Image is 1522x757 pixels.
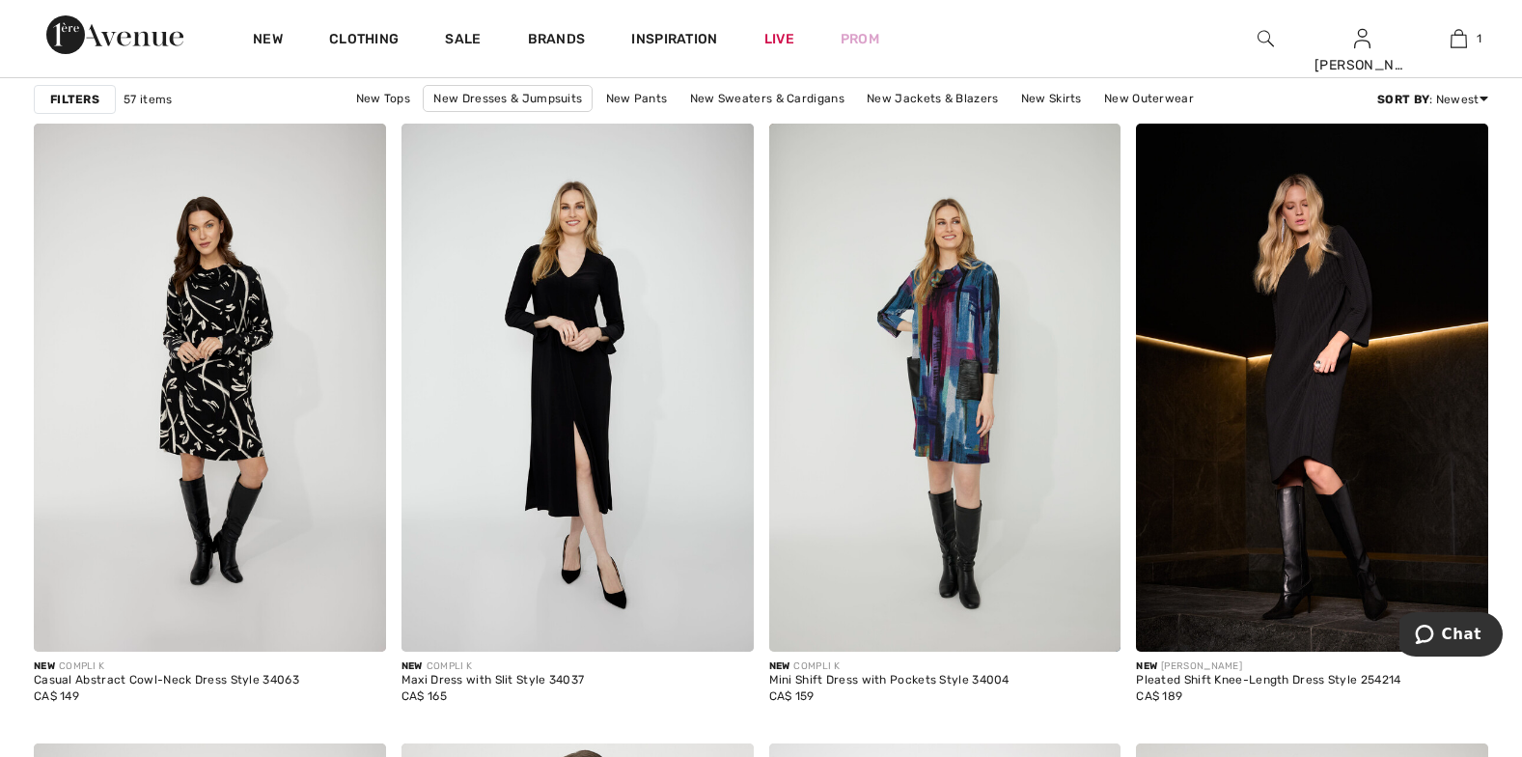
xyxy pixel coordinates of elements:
span: 1 [1477,30,1481,47]
a: Brands [528,31,586,51]
a: Live [764,29,794,49]
a: New [253,31,283,51]
div: COMPLI K [401,659,585,674]
a: New Skirts [1011,86,1092,111]
span: CA$ 159 [769,689,815,703]
span: CA$ 165 [401,689,447,703]
span: CA$ 189 [1136,689,1182,703]
div: [PERSON_NAME] [1314,55,1409,75]
span: 57 items [124,91,172,108]
span: New [769,660,790,672]
a: New Dresses & Jumpsuits [423,85,593,112]
span: New [34,660,55,672]
img: Maxi Dress with Slit Style 34037. Black [401,124,754,652]
img: Casual Abstract Cowl-Neck Dress Style 34063. As sample [34,124,386,652]
a: New Tops [346,86,420,111]
a: New Pants [596,86,678,111]
div: Maxi Dress with Slit Style 34037 [401,674,585,687]
span: Inspiration [631,31,717,51]
a: Clothing [329,31,399,51]
span: CA$ 149 [34,689,79,703]
img: Mini Shift Dress with Pockets Style 34004. As sample [769,124,1121,652]
span: New [1136,660,1157,672]
div: COMPLI K [34,659,299,674]
div: : Newest [1377,91,1488,108]
a: Sign In [1354,29,1370,47]
a: Sale [445,31,481,51]
span: New [401,660,423,672]
div: Mini Shift Dress with Pockets Style 34004 [769,674,1010,687]
iframe: Opens a widget where you can chat to one of our agents [1399,612,1503,660]
img: Pleated Shift Knee-Length Dress Style 254214. Black [1136,124,1488,652]
img: My Bag [1451,27,1467,50]
div: [PERSON_NAME] [1136,659,1400,674]
a: New Jackets & Blazers [857,86,1008,111]
a: New Outerwear [1094,86,1204,111]
strong: Sort By [1377,93,1429,106]
img: search the website [1258,27,1274,50]
div: Pleated Shift Knee-Length Dress Style 254214 [1136,674,1400,687]
img: My Info [1354,27,1370,50]
a: New Sweaters & Cardigans [680,86,854,111]
img: 1ère Avenue [46,15,183,54]
a: Prom [841,29,879,49]
div: Casual Abstract Cowl-Neck Dress Style 34063 [34,674,299,687]
a: 1 [1411,27,1506,50]
strong: Filters [50,91,99,108]
div: COMPLI K [769,659,1010,674]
